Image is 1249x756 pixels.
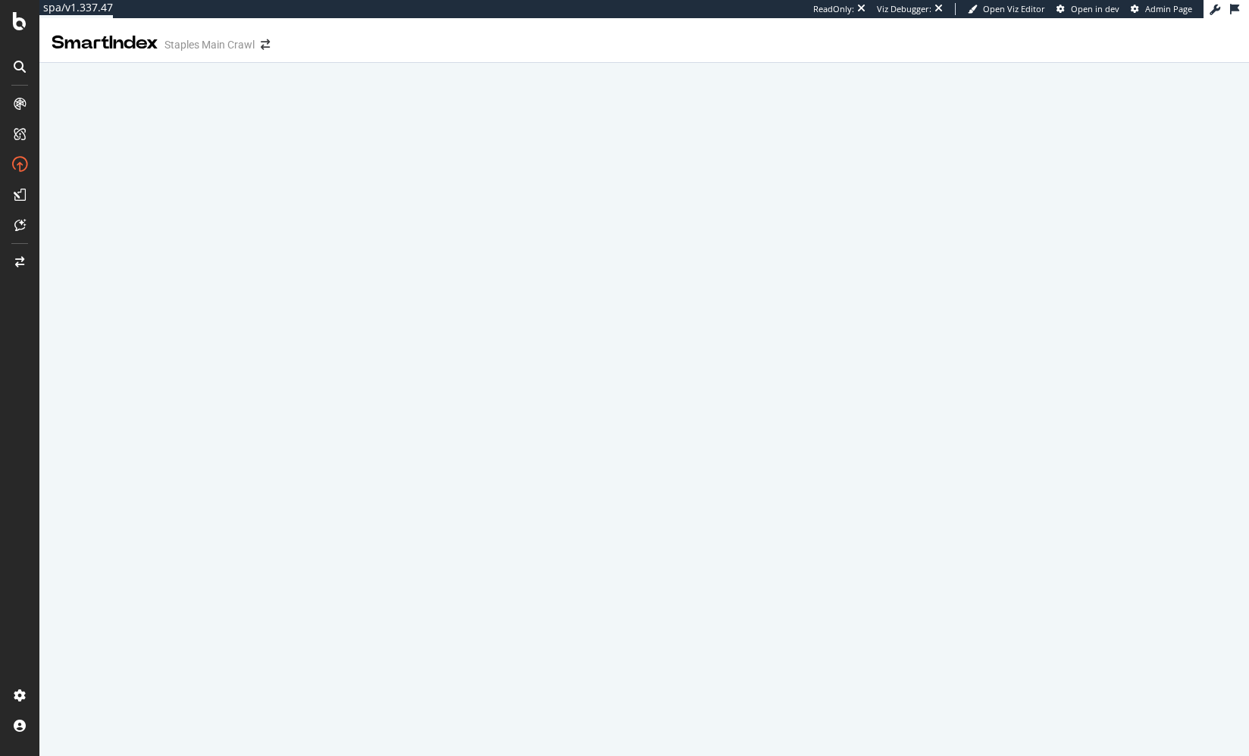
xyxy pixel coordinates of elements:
[52,30,158,56] div: SmartIndex
[877,3,931,15] div: Viz Debugger:
[983,3,1045,14] span: Open Viz Editor
[1145,3,1192,14] span: Admin Page
[1131,3,1192,15] a: Admin Page
[1056,3,1119,15] a: Open in dev
[1071,3,1119,14] span: Open in dev
[968,3,1045,15] a: Open Viz Editor
[261,39,270,50] div: arrow-right-arrow-left
[164,37,255,52] div: Staples Main Crawl
[813,3,854,15] div: ReadOnly:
